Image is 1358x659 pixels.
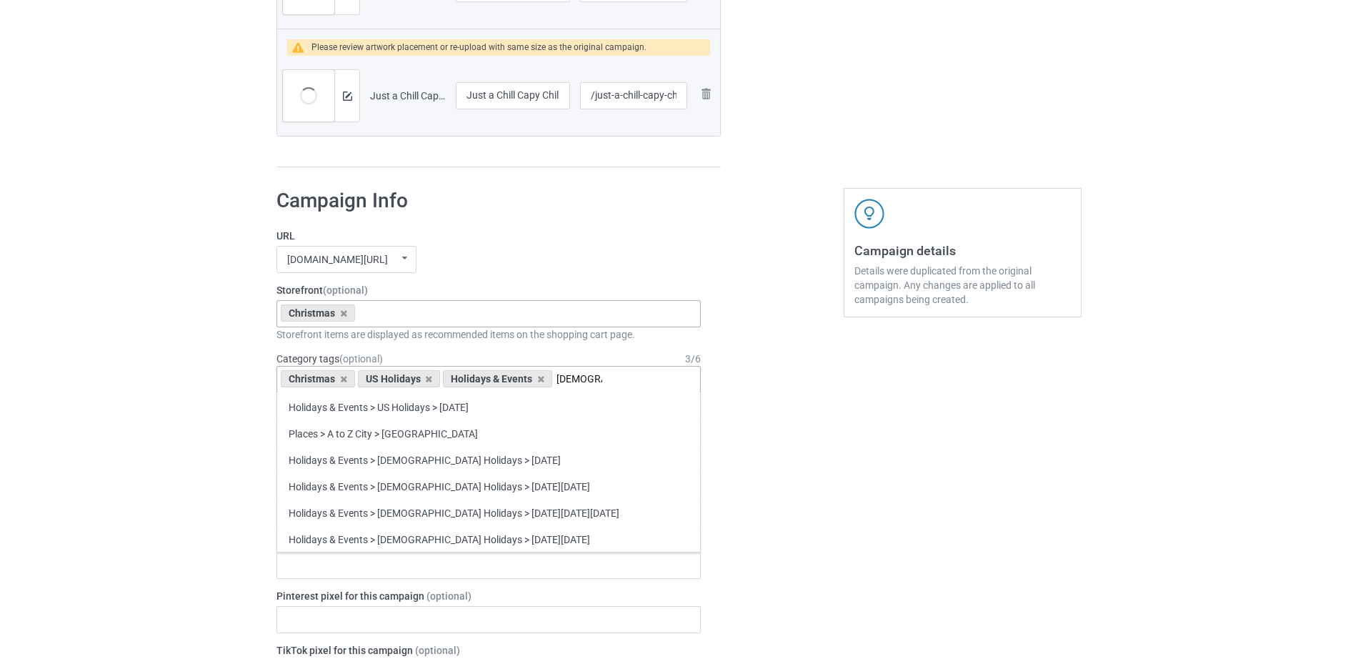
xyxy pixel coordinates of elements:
img: warning [292,42,311,53]
label: Pinterest pixel for this campaign [276,589,701,603]
img: svg+xml;base64,PD94bWwgdmVyc2lvbj0iMS4wIiBlbmNvZGluZz0iVVRGLTgiPz4KPHN2ZyB3aWR0aD0iMTRweCIgaGVpZ2... [343,91,352,101]
div: Holidays & Events [443,370,552,387]
label: URL [276,229,701,243]
label: Storefront [276,283,701,297]
span: (optional) [426,590,471,602]
div: Details were duplicated from the original campaign. Any changes are applied to all campaigns bein... [854,264,1071,307]
div: Christmas [281,304,355,322]
div: Holidays & Events > [DEMOGRAPHIC_DATA] Holidays > [DATE][DATE] [277,526,700,553]
div: 3 / 6 [685,352,701,366]
div: US Holidays [358,370,441,387]
div: Holidays & Events > [DEMOGRAPHIC_DATA] Holidays > [DATE][DATE] [277,473,700,500]
div: Places > A to Z City > [GEOGRAPHIC_DATA] [277,420,700,447]
img: svg+xml;base64,PD94bWwgdmVyc2lvbj0iMS4wIiBlbmNvZGluZz0iVVRGLTgiPz4KPHN2ZyB3aWR0aD0iNDJweCIgaGVpZ2... [854,199,884,229]
img: svg+xml;base64,PD94bWwgdmVyc2lvbj0iMS4wIiBlbmNvZGluZz0iVVRGLTgiPz4KPHN2ZyB3aWR0aD0iMjhweCIgaGVpZ2... [697,85,714,102]
div: Christmas [281,370,355,387]
div: Please review artwork placement or re-upload with same size as the original campaign. [311,39,646,56]
label: Category tags [276,352,383,366]
h3: Campaign details [854,242,1071,259]
h1: Campaign Info [276,188,701,214]
div: Just a Chill Capy Chilling on Christmas Capybara.png [370,89,446,103]
div: Holidays & Events > US Holidays > [DATE] [277,394,700,420]
div: Holidays & Events > [DEMOGRAPHIC_DATA] Holidays > [DATE][DATE][DATE] [277,500,700,526]
label: TikTok pixel for this campaign [276,643,701,658]
div: Storefront items are displayed as recommended items on the shopping cart page. [276,327,701,342]
span: (optional) [323,284,368,296]
div: Holidays & Events > [DEMOGRAPHIC_DATA] Holidays > [DATE] [277,447,700,473]
span: (optional) [415,645,460,656]
span: (optional) [339,353,383,365]
div: [DOMAIN_NAME][URL] [287,254,388,264]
